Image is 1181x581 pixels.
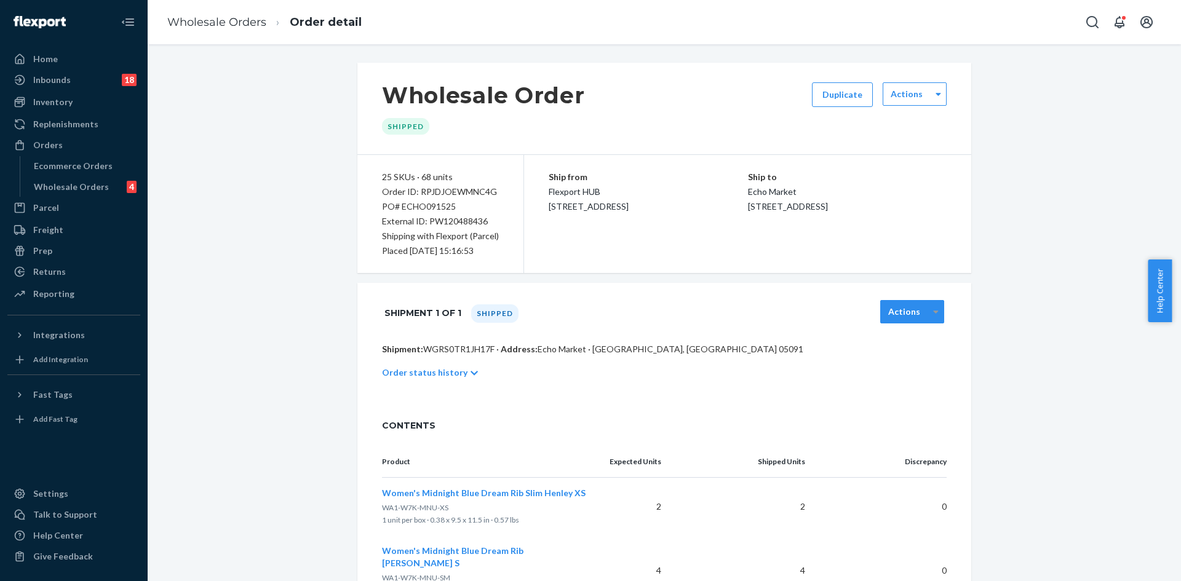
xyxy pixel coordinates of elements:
button: Give Feedback [7,547,140,566]
div: Order ID: RPJDJOEWMNC4G [382,184,499,199]
p: WGRS0TR1JH17F · Echo Market · [GEOGRAPHIC_DATA], [GEOGRAPHIC_DATA] 05091 [382,343,947,355]
div: Wholesale Orders [34,181,109,193]
a: Help Center [7,526,140,545]
p: Order status history [382,366,467,379]
div: Inbounds [33,74,71,86]
a: Settings [7,484,140,504]
div: Talk to Support [33,508,97,521]
a: Order detail [290,15,362,29]
div: 25 SKUs · 68 units [382,170,499,184]
div: PO# ECHO091525 [382,199,499,214]
span: Address: [501,344,538,354]
div: Fast Tags [33,389,73,401]
a: Prep [7,241,140,261]
div: Help Center [33,529,83,542]
label: Actions [891,88,923,100]
span: Women's Midnight Blue Dream Rib Slim Henley XS [382,488,586,498]
p: Ship to [748,170,947,184]
a: Orders [7,135,140,155]
div: Replenishments [33,118,98,130]
div: External ID: PW120488436 [382,214,499,229]
span: WA1-W7K-MNU-XS [382,503,448,512]
div: 18 [122,74,137,86]
p: Product [382,456,590,467]
button: Open notifications [1107,10,1132,34]
button: Duplicate [812,82,873,107]
div: Parcel [33,202,59,214]
div: 4 [127,181,137,193]
a: Add Fast Tag [7,409,140,429]
button: Integrations [7,325,140,345]
p: Ship from [549,170,748,184]
p: 2 [610,500,661,513]
a: Inventory [7,92,140,112]
div: Settings [33,488,68,500]
div: Freight [33,224,63,236]
a: Ecommerce Orders [28,156,141,176]
div: Add Integration [33,354,88,365]
p: Shipped Units [681,456,805,467]
span: Shipment: [382,344,423,354]
button: Open Search Box [1080,10,1105,34]
button: Help Center [1148,259,1172,322]
p: Shipping with Flexport (Parcel) [382,229,499,243]
a: Reporting [7,284,140,304]
span: Echo Market [STREET_ADDRESS] [748,186,828,211]
p: 0 [825,500,947,513]
p: 4 [610,564,661,577]
span: Women's Midnight Blue Dream Rib [PERSON_NAME] S [382,545,523,568]
div: Integrations [33,329,85,341]
div: Shipped [471,304,519,323]
div: Orders [33,139,63,151]
div: Shipped [382,118,429,135]
a: Wholesale Orders4 [28,177,141,197]
button: Close Navigation [116,10,140,34]
h1: Wholesale Order [382,82,585,108]
div: Ecommerce Orders [34,160,113,172]
button: Open account menu [1134,10,1159,34]
a: Add Integration [7,350,140,370]
a: Wholesale Orders [167,15,266,29]
img: Flexport logo [14,16,66,28]
button: Women's Midnight Blue Dream Rib Slim Henley XS [382,487,586,499]
p: Expected Units [610,456,661,467]
div: Reporting [33,288,74,300]
a: Parcel [7,198,140,218]
button: Fast Tags [7,385,140,405]
p: 0 [825,564,947,577]
div: Inventory [33,96,73,108]
div: Placed [DATE] 15:16:53 [382,243,499,258]
div: Returns [33,266,66,278]
div: Prep [33,245,52,257]
div: Home [33,53,58,65]
p: 4 [681,564,805,577]
p: Discrepancy [825,456,947,467]
span: Flexport HUB [STREET_ADDRESS] [549,186,629,211]
ol: breadcrumbs [157,4,372,41]
div: Give Feedback [33,550,93,563]
label: Actions [888,306,920,318]
a: Home [7,49,140,69]
p: 1 unit per box · 0.38 x 9.5 x 11.5 in · 0.57 lbs [382,514,590,526]
h1: Shipment 1 of 1 [384,300,461,326]
div: Add Fast Tag [33,414,78,424]
p: 2 [681,500,805,513]
a: Inbounds18 [7,70,140,90]
a: Returns [7,262,140,282]
a: Freight [7,220,140,240]
a: Talk to Support [7,505,140,524]
span: CONTENTS [382,419,947,432]
button: Women's Midnight Blue Dream Rib [PERSON_NAME] S [382,545,590,569]
a: Replenishments [7,114,140,134]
